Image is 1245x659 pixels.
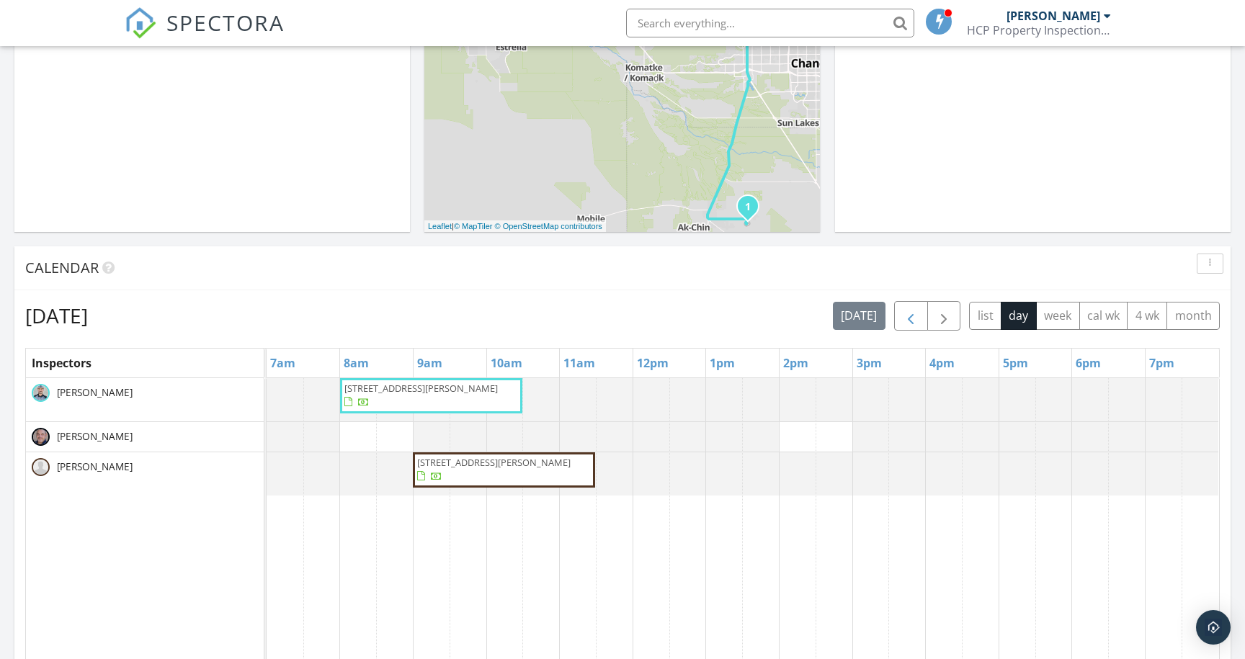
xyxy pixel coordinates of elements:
[894,301,928,331] button: Previous day
[267,351,299,375] a: 7am
[125,7,156,39] img: The Best Home Inspection Software - Spectora
[1007,9,1100,23] div: [PERSON_NAME]
[748,206,757,215] div: 37635 W Santa Maria St Lot 13, Maricopa, AZ 85138
[454,222,493,230] a: © MapTiler
[927,301,961,331] button: Next day
[344,382,498,395] span: [STREET_ADDRESS][PERSON_NAME]
[969,302,1001,330] button: list
[417,456,571,469] span: [STREET_ADDRESS][PERSON_NAME]
[495,222,602,230] a: © OpenStreetMap contributors
[25,258,99,277] span: Calendar
[1127,302,1167,330] button: 4 wk
[424,220,606,233] div: |
[1001,302,1037,330] button: day
[166,7,285,37] span: SPECTORA
[340,351,372,375] a: 8am
[999,351,1032,375] a: 5pm
[32,458,50,476] img: default-user-f0147aede5fd5fa78ca7ade42f37bd4542148d508eef1c3d3ea960f66861d68b.jpg
[32,428,50,446] img: img_1078.jpg
[560,351,599,375] a: 11am
[32,384,50,402] img: img_7015.jpeg
[125,19,285,50] a: SPECTORA
[1072,351,1105,375] a: 6pm
[54,429,135,444] span: [PERSON_NAME]
[853,351,885,375] a: 3pm
[926,351,958,375] a: 4pm
[1079,302,1128,330] button: cal wk
[633,351,672,375] a: 12pm
[32,355,92,371] span: Inspectors
[706,351,738,375] a: 1pm
[626,9,914,37] input: Search everything...
[487,351,526,375] a: 10am
[1166,302,1220,330] button: month
[967,23,1111,37] div: HCP Property Inspections Arizona
[1196,610,1231,645] div: Open Intercom Messenger
[54,459,135,474] span: [PERSON_NAME]
[414,351,446,375] a: 9am
[1146,351,1178,375] a: 7pm
[780,351,812,375] a: 2pm
[1036,302,1080,330] button: week
[833,302,885,330] button: [DATE]
[54,385,135,400] span: [PERSON_NAME]
[745,202,751,212] i: 1
[428,222,452,230] a: Leaflet
[25,301,88,330] h2: [DATE]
